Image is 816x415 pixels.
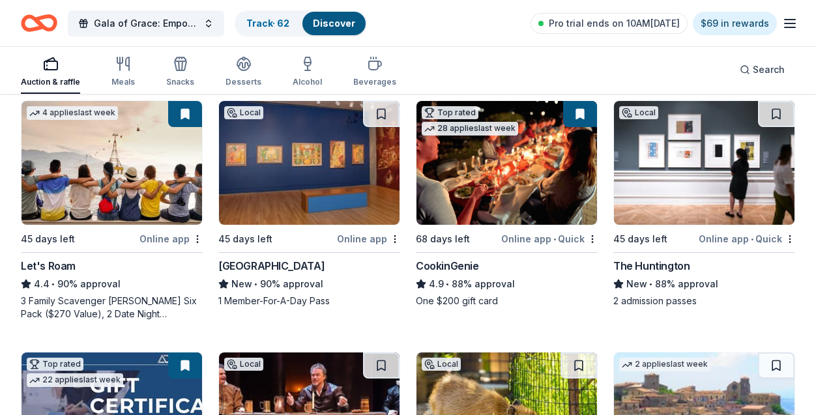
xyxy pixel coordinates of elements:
span: New [231,276,252,292]
button: Beverages [353,51,396,94]
div: 2 applies last week [619,358,710,371]
div: Top rated [422,106,478,119]
div: CookinGenie [416,258,479,274]
button: Desserts [226,51,261,94]
span: • [649,279,652,289]
button: Gala of Grace: Empowering Futures for El Porvenir [68,10,224,36]
a: Discover [313,18,355,29]
div: 88% approval [613,276,795,292]
div: Local [224,106,263,119]
div: 45 days left [613,231,667,247]
div: One $200 gift card [416,294,598,308]
div: Let's Roam [21,258,76,274]
div: 3 Family Scavenger [PERSON_NAME] Six Pack ($270 Value), 2 Date Night Scavenger [PERSON_NAME] Two ... [21,294,203,321]
div: 4 applies last week [27,106,118,120]
a: Image for Let's Roam4 applieslast week45 days leftOnline appLet's Roam4.4•90% approval3 Family Sc... [21,100,203,321]
a: Image for The HuntingtonLocal45 days leftOnline app•QuickThe HuntingtonNew•88% approval2 admissio... [613,100,795,308]
img: Image for Let's Roam [22,101,202,225]
span: 4.4 [34,276,50,292]
button: Meals [111,51,135,94]
div: Local [619,106,658,119]
a: Image for Skirball Cultural CenterLocal45 days leftOnline app[GEOGRAPHIC_DATA]New•90% approval1 M... [218,100,400,308]
div: [GEOGRAPHIC_DATA] [218,258,325,274]
span: New [626,276,647,292]
img: Image for CookinGenie [416,101,597,225]
div: 22 applies last week [27,373,123,387]
div: Online app [337,231,400,247]
span: 4.9 [429,276,444,292]
div: Local [422,358,461,371]
img: Image for Skirball Cultural Center [219,101,400,225]
button: Snacks [166,51,194,94]
span: • [751,234,753,244]
button: Alcohol [293,51,322,94]
div: Alcohol [293,77,322,87]
button: Auction & raffle [21,51,80,94]
div: Local [224,358,263,371]
span: • [553,234,556,244]
div: Snacks [166,77,194,87]
div: 68 days left [416,231,470,247]
div: 88% approval [416,276,598,292]
span: • [254,279,257,289]
button: Search [729,57,795,83]
div: Top rated [27,358,83,371]
button: Track· 62Discover [235,10,367,36]
div: The Huntington [613,258,690,274]
div: 90% approval [218,276,400,292]
span: • [51,279,55,289]
a: Image for CookinGenieTop rated28 applieslast week68 days leftOnline app•QuickCookinGenie4.9•88% a... [416,100,598,308]
div: Online app Quick [501,231,598,247]
div: 90% approval [21,276,203,292]
a: $69 in rewards [693,12,777,35]
a: Track· 62 [246,18,289,29]
a: Pro trial ends on 10AM[DATE] [531,13,688,34]
span: Pro trial ends on 10AM[DATE] [549,16,680,31]
div: Online app [139,231,203,247]
div: Auction & raffle [21,77,80,87]
img: Image for The Huntington [614,101,794,225]
div: Desserts [226,77,261,87]
div: 1 Member-For-A-Day Pass [218,294,400,308]
div: 28 applies last week [422,122,518,136]
span: Gala of Grace: Empowering Futures for El Porvenir [94,16,198,31]
div: 2 admission passes [613,294,795,308]
div: Meals [111,77,135,87]
div: Online app Quick [699,231,795,247]
div: 45 days left [218,231,272,247]
span: • [446,279,449,289]
a: Home [21,8,57,38]
span: Search [753,62,785,78]
div: 45 days left [21,231,75,247]
div: Beverages [353,77,396,87]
